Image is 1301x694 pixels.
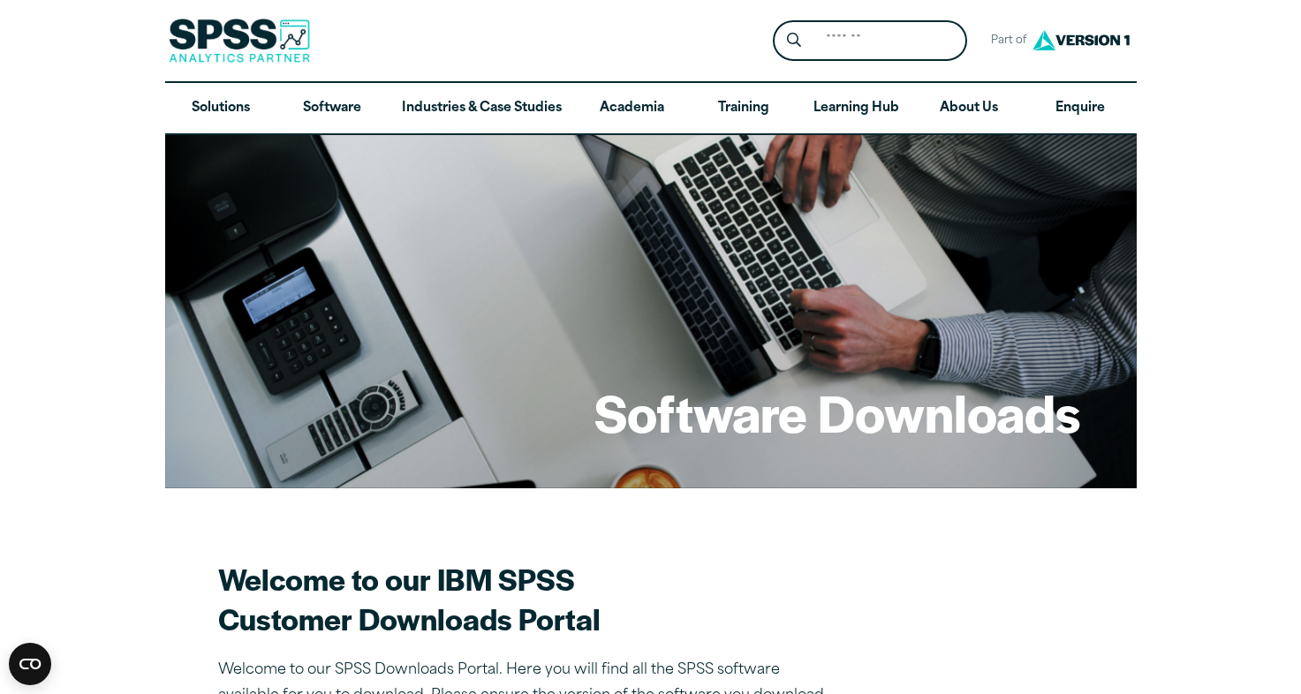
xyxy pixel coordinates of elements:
form: Site Header Search Form [773,20,967,62]
a: Industries & Case Studies [388,83,576,134]
a: Enquire [1025,83,1136,134]
svg: Search magnifying glass icon [787,33,801,48]
nav: Desktop version of site main menu [165,83,1137,134]
a: Learning Hub [799,83,913,134]
img: SPSS Analytics Partner [169,19,310,63]
img: Version1 Logo [1028,24,1134,57]
a: Academia [576,83,687,134]
button: Open CMP widget [9,643,51,685]
a: Solutions [165,83,276,134]
h1: Software Downloads [594,378,1080,447]
a: Software [276,83,388,134]
span: Part of [981,28,1028,54]
h2: Welcome to our IBM SPSS Customer Downloads Portal [218,559,836,638]
a: Training [687,83,798,134]
button: Search magnifying glass icon [777,25,810,57]
a: About Us [913,83,1025,134]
